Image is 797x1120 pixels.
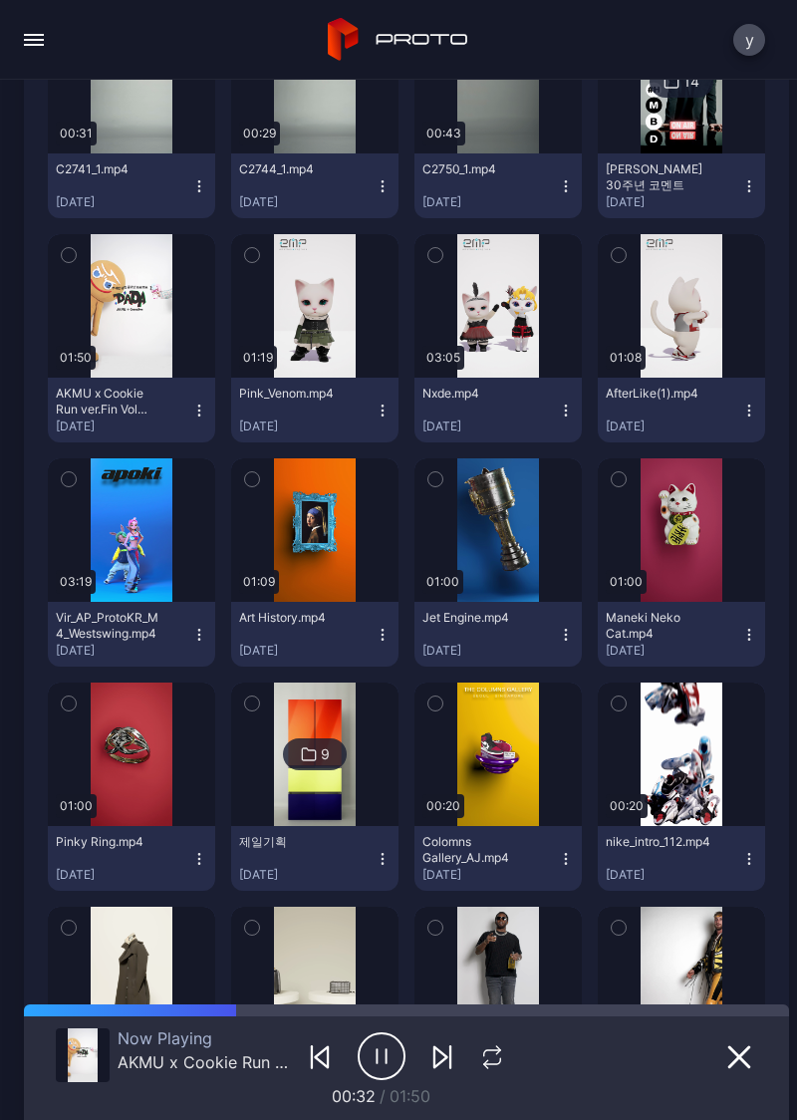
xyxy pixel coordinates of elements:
[332,1086,376,1106] span: 00:32
[598,378,765,442] button: AfterLike(1).mp4[DATE]
[598,602,765,667] button: Maneki Neko Cat.mp4[DATE]
[414,378,582,442] button: Nxde.mp4[DATE]
[231,378,398,442] button: Pink_Venom.mp4[DATE]
[422,419,558,434] div: [DATE]
[231,153,398,218] button: C2744_1.mp4[DATE]
[422,161,532,177] div: C2750_1.mp4
[48,602,215,667] button: Vir_AP_ProtoKR_M4_Westswing.mp4[DATE]
[598,826,765,891] button: nike_intro_112.mp4[DATE]
[422,834,532,866] div: Colomns Gallery_AJ.mp4
[239,834,349,850] div: 제일기획
[231,602,398,667] button: Art History.mp4[DATE]
[56,419,191,434] div: [DATE]
[239,194,375,210] div: [DATE]
[118,1028,290,1048] div: Now Playing
[56,610,165,642] div: Vir_AP_ProtoKR_M4_Westswing.mp4
[118,1052,290,1072] div: AKMU x Cookie Run ver.Fin.mp4
[733,24,765,56] button: y
[422,643,558,659] div: [DATE]
[606,867,741,883] div: [DATE]
[239,419,375,434] div: [DATE]
[48,153,215,218] button: C2741_1.mp4[DATE]
[48,826,215,891] button: Pinky Ring.mp4[DATE]
[56,834,165,850] div: Pinky Ring.mp4
[598,153,765,218] button: [PERSON_NAME] 30주년 코멘트[DATE]
[606,194,741,210] div: [DATE]
[606,161,715,193] div: 마리끌레르 30주년 코멘트
[239,867,375,883] div: [DATE]
[390,1086,430,1106] span: 01:50
[56,643,191,659] div: [DATE]
[380,1086,386,1106] span: /
[414,153,582,218] button: C2750_1.mp4[DATE]
[422,194,558,210] div: [DATE]
[422,610,532,626] div: Jet Engine.mp4
[321,745,330,763] div: 9
[56,867,191,883] div: [DATE]
[239,161,349,177] div: C2744_1.mp4
[606,419,741,434] div: [DATE]
[239,386,349,402] div: Pink_Venom.mp4
[422,386,532,402] div: Nxde.mp4
[48,378,215,442] button: AKMU x Cookie Run ver.Fin Vol Filter[DATE]
[606,386,715,402] div: AfterLike(1).mp4
[422,867,558,883] div: [DATE]
[606,834,715,850] div: nike_intro_112.mp4
[239,610,349,626] div: Art History.mp4
[231,826,398,891] button: 제일기획[DATE]
[414,826,582,891] button: Colomns Gallery_AJ.mp4[DATE]
[239,643,375,659] div: [DATE]
[56,161,165,177] div: C2741_1.mp4
[56,386,165,418] div: AKMU x Cookie Run ver.Fin Vol Filter
[683,73,699,91] div: 14
[56,194,191,210] div: [DATE]
[606,610,715,642] div: Maneki Neko Cat.mp4
[606,643,741,659] div: [DATE]
[414,602,582,667] button: Jet Engine.mp4[DATE]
